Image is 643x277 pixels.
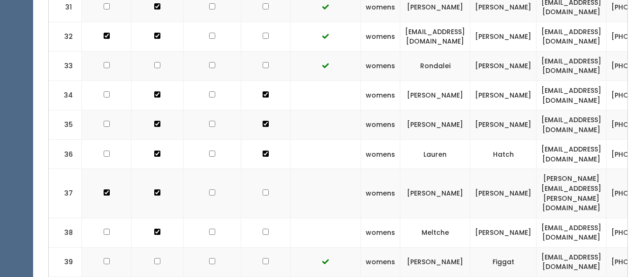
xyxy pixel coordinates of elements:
td: [EMAIL_ADDRESS][DOMAIN_NAME] [537,51,607,80]
td: [PERSON_NAME] [470,169,537,218]
td: womens [361,110,400,140]
td: [EMAIL_ADDRESS][DOMAIN_NAME] [537,218,607,247]
td: womens [361,140,400,169]
td: womens [361,80,400,110]
td: [PERSON_NAME] [400,80,470,110]
td: [PERSON_NAME] [470,22,537,51]
td: 34 [49,80,82,110]
td: womens [361,218,400,247]
td: [PERSON_NAME] [470,218,537,247]
td: 39 [49,247,82,277]
td: [PERSON_NAME] [400,169,470,218]
td: Meltche [400,218,470,247]
td: [EMAIL_ADDRESS][DOMAIN_NAME] [537,80,607,110]
td: 37 [49,169,82,218]
td: 38 [49,218,82,247]
td: [PERSON_NAME] [470,51,537,80]
td: [EMAIL_ADDRESS][DOMAIN_NAME] [537,22,607,51]
td: [PERSON_NAME] [400,110,470,140]
td: [EMAIL_ADDRESS][DOMAIN_NAME] [537,247,607,277]
td: [EMAIL_ADDRESS][DOMAIN_NAME] [537,140,607,169]
td: [EMAIL_ADDRESS][DOMAIN_NAME] [537,110,607,140]
td: 35 [49,110,82,140]
td: Figgat [470,247,537,277]
td: womens [361,22,400,51]
td: Rondalei [400,51,470,80]
td: [PERSON_NAME] [470,110,537,140]
td: womens [361,247,400,277]
td: [EMAIL_ADDRESS][DOMAIN_NAME] [400,22,470,51]
td: [PERSON_NAME][EMAIL_ADDRESS][PERSON_NAME][DOMAIN_NAME] [537,169,607,218]
td: 33 [49,51,82,80]
td: [PERSON_NAME] [470,80,537,110]
td: 32 [49,22,82,51]
td: womens [361,169,400,218]
td: 36 [49,140,82,169]
td: [PERSON_NAME] [400,247,470,277]
td: Hatch [470,140,537,169]
td: womens [361,51,400,80]
td: Lauren [400,140,470,169]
